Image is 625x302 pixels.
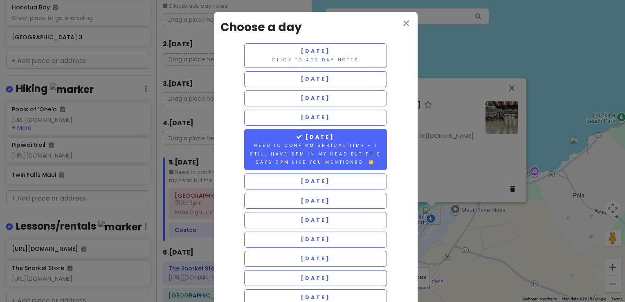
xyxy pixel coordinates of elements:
[301,216,330,223] span: [DATE]
[301,114,330,121] span: [DATE]
[250,142,382,165] small: Need to confirm srrical time - I still have 5pm in my head but this says 9pm like you mentioned. 🙂
[401,18,411,30] button: close
[272,57,359,63] small: Click to add day notes
[301,275,330,282] span: [DATE]
[244,90,387,106] button: [DATE]
[301,95,330,101] span: [DATE]
[244,212,387,228] button: [DATE]
[301,294,330,301] span: [DATE]
[301,75,330,82] span: [DATE]
[244,232,387,248] button: [DATE]
[244,71,387,87] button: [DATE]
[301,178,330,185] span: [DATE]
[301,197,330,204] span: [DATE]
[401,18,411,28] i: close
[301,255,330,262] span: [DATE]
[301,47,330,54] span: [DATE]
[244,129,387,170] button: [DATE]Need to confirm srrical time - I still have 5pm in my head but this says 9pm like you menti...
[244,43,387,68] button: [DATE]Click to add day notes
[244,270,387,286] button: [DATE]
[244,251,387,267] button: [DATE]
[297,133,335,140] span: [DATE]
[301,236,330,243] span: [DATE]
[244,110,387,126] button: [DATE]
[220,18,411,37] h3: Choose a day
[244,174,387,189] button: [DATE]
[244,193,387,209] button: [DATE]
